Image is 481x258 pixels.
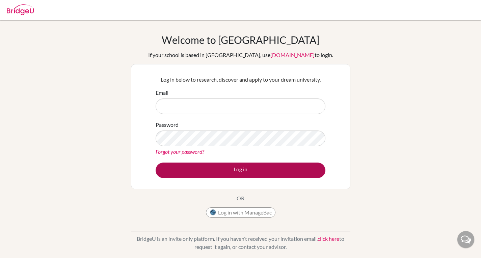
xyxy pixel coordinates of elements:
a: click here [318,235,339,242]
img: Bridge-U [7,4,34,15]
div: If your school is based in [GEOGRAPHIC_DATA], use to login. [148,51,333,59]
h1: Welcome to [GEOGRAPHIC_DATA] [162,34,319,46]
a: [DOMAIN_NAME] [270,52,315,58]
button: Log in [156,163,325,178]
p: Log in below to research, discover and apply to your dream university. [156,76,325,84]
p: OR [237,194,244,202]
button: Log in with ManageBac [206,207,275,218]
label: Email [156,89,168,97]
p: BridgeU is an invite only platform. If you haven’t received your invitation email, to request it ... [131,235,350,251]
span: Help [15,5,29,11]
label: Password [156,121,179,129]
a: Forgot your password? [156,148,204,155]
